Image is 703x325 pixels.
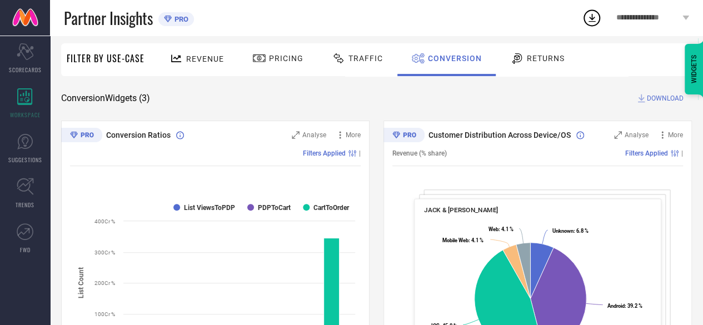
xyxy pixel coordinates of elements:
span: Revenue (% share) [392,149,447,157]
text: List ViewsToPDP [184,204,235,212]
tspan: List Count [77,267,85,298]
span: Conversion Widgets ( 3 ) [61,93,150,104]
span: Analyse [625,131,649,139]
div: Premium [61,128,102,144]
text: : 39.2 % [607,303,642,309]
span: SUGGESTIONS [8,156,42,164]
span: | [359,149,361,157]
span: SCORECARDS [9,66,42,74]
text: 400Cr % [94,218,115,224]
span: FWD [20,246,31,254]
span: Pricing [269,54,303,63]
text: : 4.1 % [442,237,483,243]
text: : 4.1 % [488,226,513,232]
span: More [346,131,361,139]
span: JACK & [PERSON_NAME] [424,206,498,214]
span: Analyse [302,131,326,139]
span: Customer Distribution Across Device/OS [428,131,571,139]
text: PDPToCart [258,204,291,212]
tspan: Unknown [552,228,573,234]
div: Open download list [582,8,602,28]
span: Conversion Ratios [106,131,171,139]
text: 100Cr % [94,311,115,317]
text: : 6.8 % [552,228,588,234]
span: WORKSPACE [10,111,41,119]
span: Filters Applied [625,149,668,157]
text: 300Cr % [94,249,115,256]
span: TRENDS [16,201,34,209]
span: Revenue [186,54,224,63]
span: | [681,149,683,157]
span: DOWNLOAD [647,93,684,104]
svg: Zoom [292,131,300,139]
span: Conversion [428,54,482,63]
span: Partner Insights [64,7,153,29]
tspan: Android [607,303,625,309]
text: CartToOrder [313,204,350,212]
span: Filter By Use-Case [67,52,144,65]
tspan: Web [488,226,498,232]
text: 200Cr % [94,280,115,286]
span: More [668,131,683,139]
span: Returns [527,54,565,63]
div: Premium [383,128,425,144]
span: Filters Applied [303,149,346,157]
span: Traffic [348,54,383,63]
span: PRO [172,15,188,23]
tspan: Mobile Web [442,237,468,243]
svg: Zoom [614,131,622,139]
